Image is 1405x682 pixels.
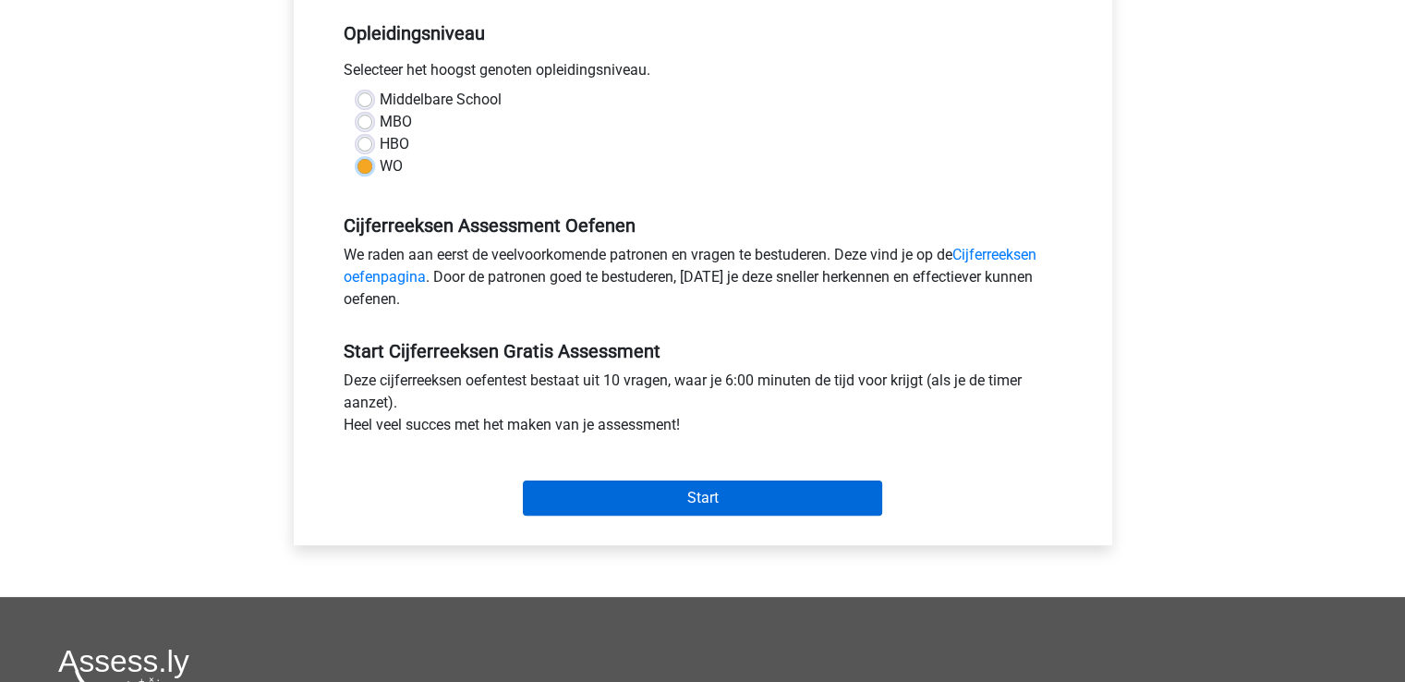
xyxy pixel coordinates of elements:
h5: Start Cijferreeksen Gratis Assessment [344,340,1062,362]
label: Middelbare School [380,89,502,111]
div: Selecteer het hoogst genoten opleidingsniveau. [330,59,1076,89]
label: HBO [380,133,409,155]
input: Start [523,481,882,516]
h5: Opleidingsniveau [344,15,1062,52]
label: WO [380,155,403,177]
label: MBO [380,111,412,133]
div: Deze cijferreeksen oefentest bestaat uit 10 vragen, waar je 6:00 minuten de tijd voor krijgt (als... [330,370,1076,444]
h5: Cijferreeksen Assessment Oefenen [344,214,1062,237]
div: We raden aan eerst de veelvoorkomende patronen en vragen te bestuderen. Deze vind je op de . Door... [330,244,1076,318]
